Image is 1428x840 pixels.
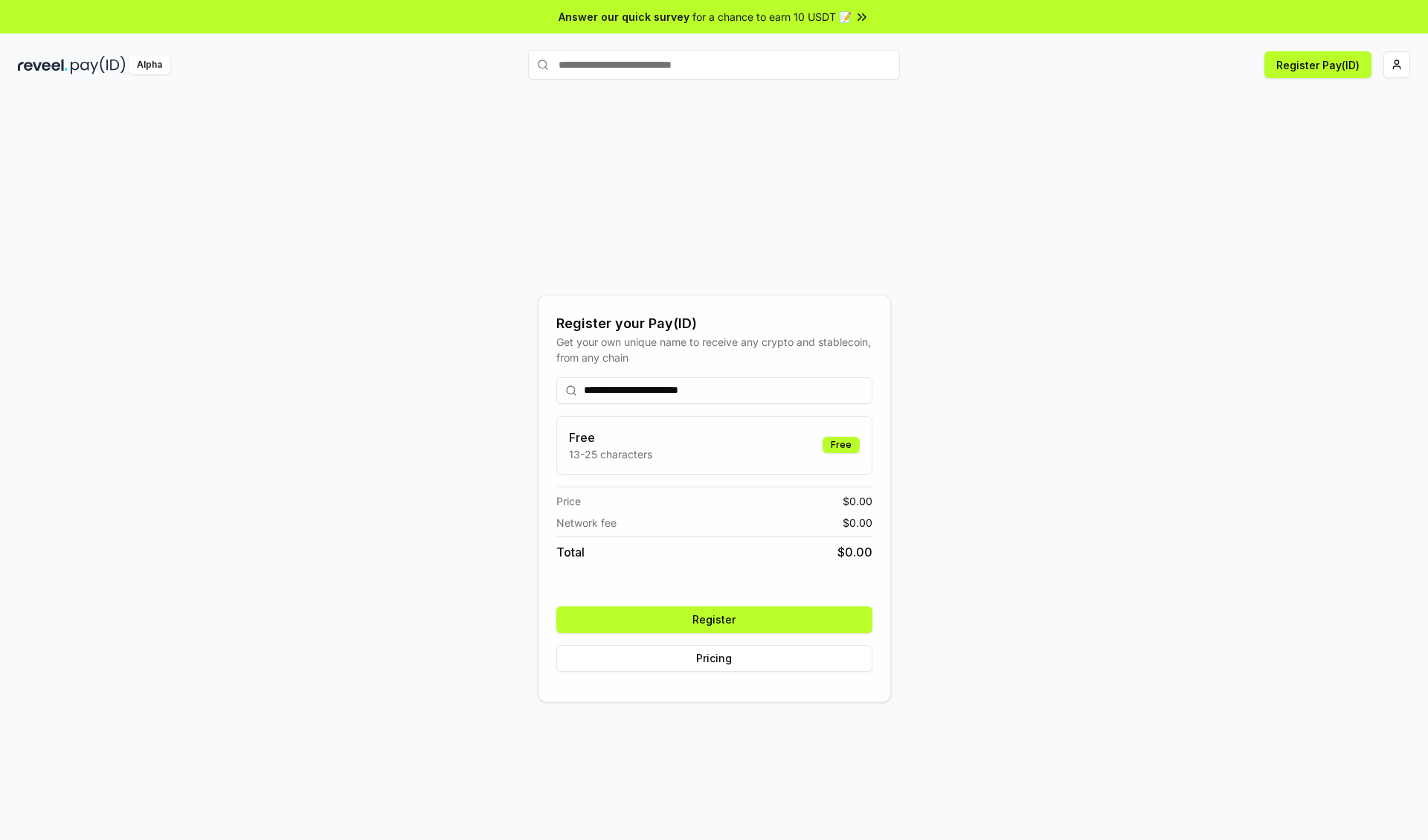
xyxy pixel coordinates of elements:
[129,56,170,74] div: Alpha
[569,446,652,462] p: 13-25 characters
[843,515,872,530] span: $ 0.00
[556,334,872,365] div: Get your own unique name to receive any crypto and stablecoin, from any chain
[556,543,585,561] span: Total
[837,543,872,561] span: $ 0.00
[569,429,652,446] h3: Free
[71,56,126,74] img: pay_id
[559,9,689,25] span: Answer our quick survey
[823,437,860,453] div: Free
[18,56,68,74] img: reveel_dark
[556,313,872,334] div: Register your Pay(ID)
[556,515,617,530] span: Network fee
[1264,51,1371,78] button: Register Pay(ID)
[556,645,872,672] button: Pricing
[556,493,581,509] span: Price
[843,493,872,509] span: $ 0.00
[692,9,852,25] span: for a chance to earn 10 USDT 📝
[556,606,872,633] button: Register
